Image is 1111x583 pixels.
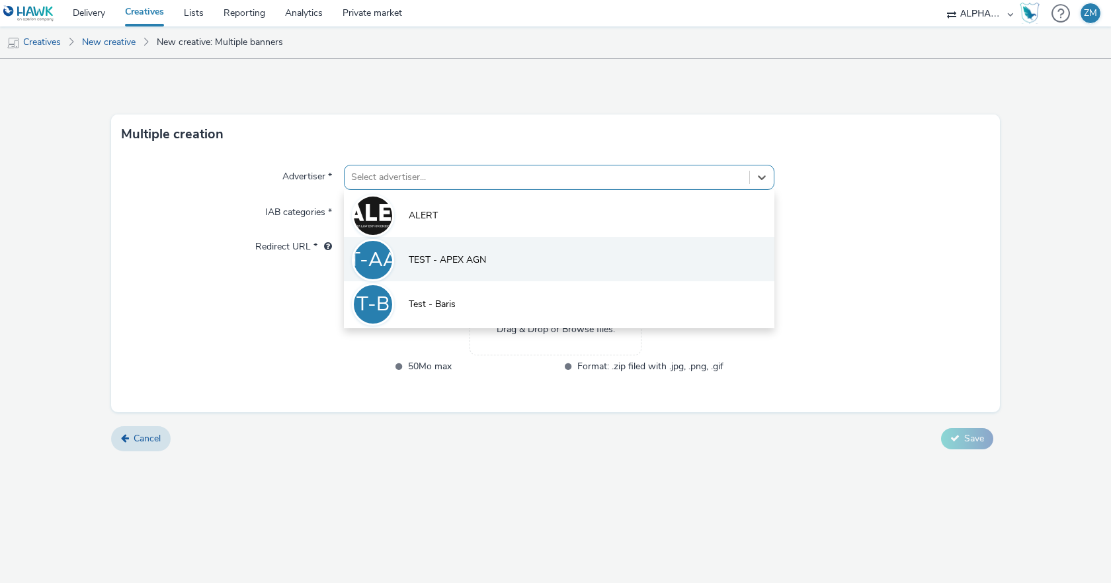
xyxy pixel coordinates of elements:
[75,26,142,58] a: New creative
[250,235,337,253] label: Redirect URL *
[408,359,554,374] span: 50Mo max
[3,5,54,22] img: undefined Logo
[1020,3,1045,24] a: Hawk Academy
[497,323,615,336] span: Drag & Drop or Browse files.
[121,124,224,144] h3: Multiple creation
[134,432,161,445] span: Cancel
[111,426,171,451] a: Cancel
[1084,3,1097,23] div: ZM
[409,209,438,222] span: ALERT
[941,428,993,449] button: Save
[150,26,290,58] a: New creative: Multiple banners
[577,359,723,374] span: Format: .zip filed with .jpg, .png, .gif
[277,165,337,183] label: Advertiser *
[1020,3,1040,24] img: Hawk Academy
[7,36,20,50] img: mobile
[409,298,456,311] span: Test - Baris
[317,240,332,253] div: URL will be used as a validation URL with some SSPs and it will be the redirection URL of your cr...
[349,242,397,279] div: T-AA
[260,201,337,219] label: IAB categories *
[356,286,390,323] div: T-B
[354,197,392,235] img: ALERT
[964,432,984,445] span: Save
[409,253,486,267] span: TEST - APEX AGN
